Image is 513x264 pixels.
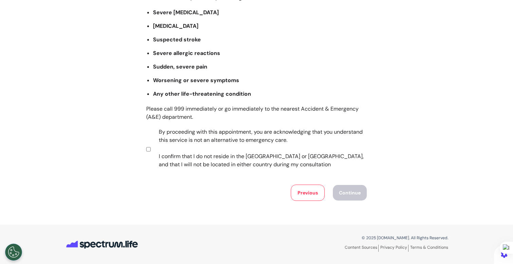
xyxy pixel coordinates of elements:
button: Continue [333,185,367,201]
p: © 2025 [DOMAIN_NAME]. All Rights Reserved. [262,235,448,241]
b: Sudden, severe pain [153,63,207,70]
b: Worsening or severe symptoms [153,77,239,84]
a: Terms & Conditions [410,245,448,250]
a: Content Sources [345,245,379,252]
label: By proceeding with this appointment, you are acknowledging that you understand this service is no... [152,128,364,169]
button: Open Preferences [5,244,22,261]
img: Spectrum.Life logo [65,237,139,252]
b: [MEDICAL_DATA] [153,22,198,30]
b: Any other life-threatening condition [153,90,251,97]
a: Privacy Policy [380,245,408,252]
b: Suspected stroke [153,36,201,43]
b: Severe allergic reactions [153,50,220,57]
p: Please call 999 immediately or go immediately to the nearest Accident & Emergency (A&E) department. [146,105,367,121]
button: Previous [291,185,325,201]
b: Severe [MEDICAL_DATA] [153,9,219,16]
